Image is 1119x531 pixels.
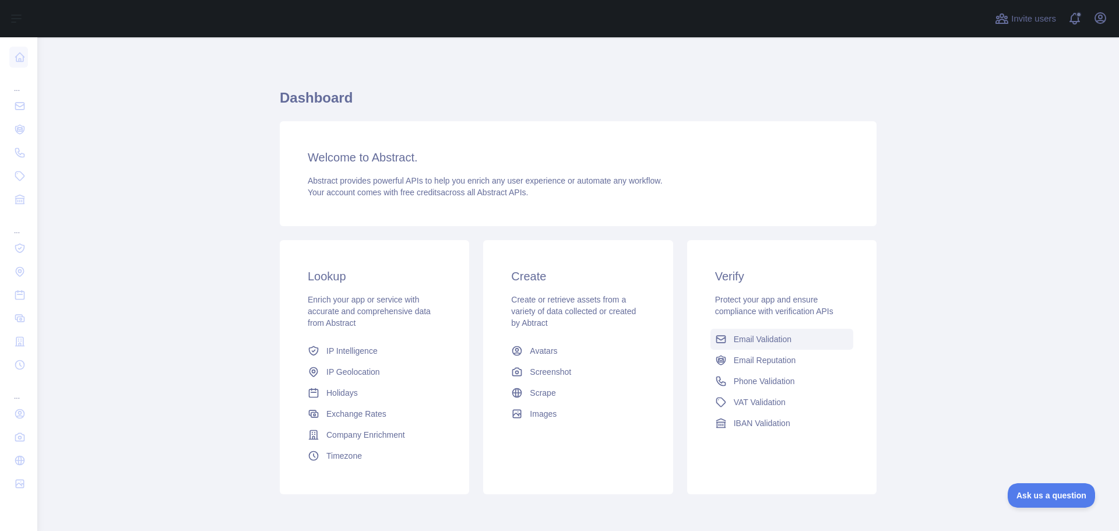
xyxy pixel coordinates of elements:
div: ... [9,212,28,235]
a: Company Enrichment [303,424,446,445]
a: Exchange Rates [303,403,446,424]
h3: Create [511,268,645,284]
span: Abstract provides powerful APIs to help you enrich any user experience or automate any workflow. [308,176,663,185]
span: IP Geolocation [326,366,380,378]
h3: Lookup [308,268,441,284]
a: Email Validation [710,329,853,350]
span: free credits [400,188,441,197]
span: Images [530,408,557,420]
div: ... [9,378,28,401]
a: Holidays [303,382,446,403]
h3: Verify [715,268,849,284]
a: Phone Validation [710,371,853,392]
a: Avatars [506,340,649,361]
a: IBAN Validation [710,413,853,434]
span: Your account comes with across all Abstract APIs. [308,188,528,197]
a: Email Reputation [710,350,853,371]
a: Screenshot [506,361,649,382]
h3: Welcome to Abstract. [308,149,849,166]
span: Holidays [326,387,358,399]
a: IP Intelligence [303,340,446,361]
button: Invite users [993,9,1058,28]
span: IBAN Validation [734,417,790,429]
h1: Dashboard [280,89,877,117]
div: ... [9,70,28,93]
span: Timezone [326,450,362,462]
span: Invite users [1011,12,1056,26]
span: IP Intelligence [326,345,378,357]
a: Images [506,403,649,424]
span: Company Enrichment [326,429,405,441]
span: VAT Validation [734,396,786,408]
span: Scrape [530,387,555,399]
a: VAT Validation [710,392,853,413]
span: Screenshot [530,366,571,378]
span: Email Reputation [734,354,796,366]
iframe: Toggle Customer Support [1008,483,1096,508]
a: Scrape [506,382,649,403]
span: Exchange Rates [326,408,386,420]
span: Phone Validation [734,375,795,387]
a: Timezone [303,445,446,466]
span: Protect your app and ensure compliance with verification APIs [715,295,833,316]
span: Avatars [530,345,557,357]
span: Create or retrieve assets from a variety of data collected or created by Abtract [511,295,636,328]
a: IP Geolocation [303,361,446,382]
span: Enrich your app or service with accurate and comprehensive data from Abstract [308,295,431,328]
span: Email Validation [734,333,791,345]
